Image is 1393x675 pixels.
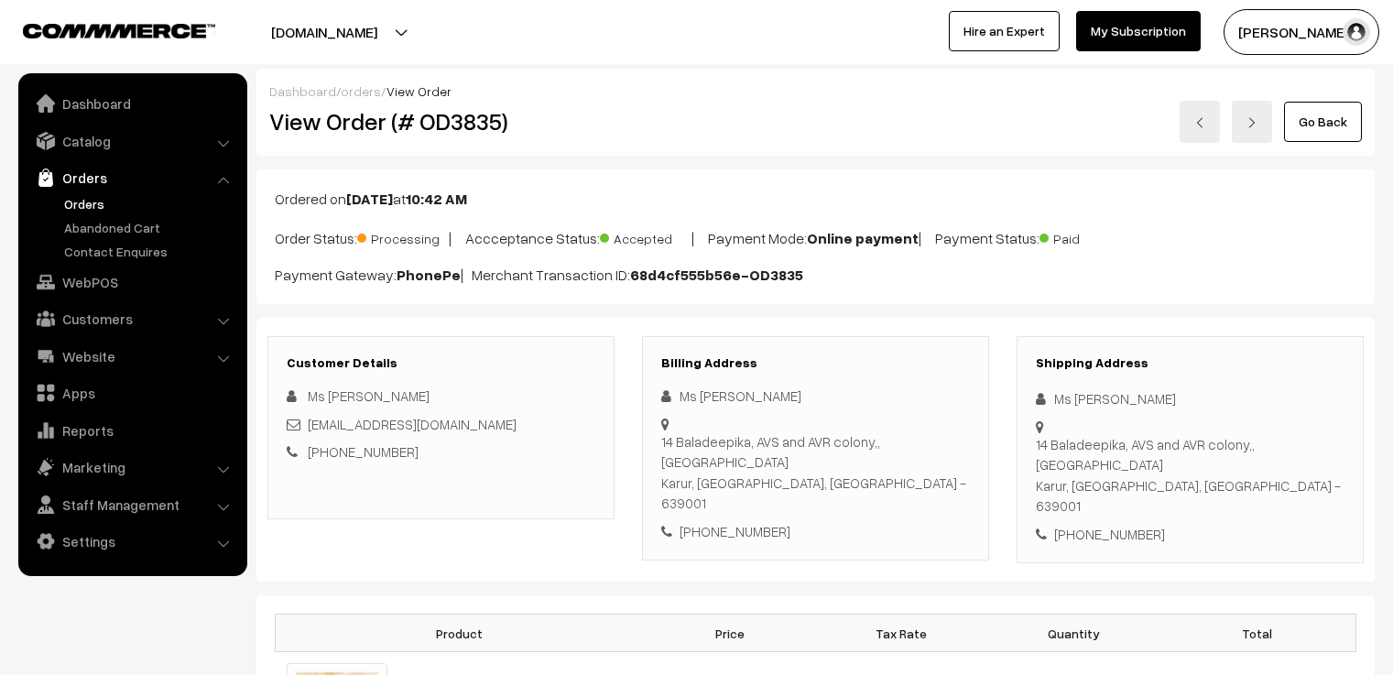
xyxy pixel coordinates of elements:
img: COMMMERCE [23,24,215,38]
b: 10:42 AM [406,190,467,208]
b: [DATE] [346,190,393,208]
b: 68d4cf555b56e-OD3835 [630,266,803,284]
b: Online payment [807,229,919,247]
a: [EMAIL_ADDRESS][DOMAIN_NAME] [308,416,517,432]
img: user [1343,18,1370,46]
a: WebPOS [23,266,241,299]
th: Product [276,615,644,652]
a: Dashboard [269,83,336,99]
p: Order Status: | Accceptance Status: | Payment Mode: | Payment Status: [275,224,1356,249]
a: Go Back [1284,102,1362,142]
th: Tax Rate [815,615,987,652]
a: Reports [23,414,241,447]
a: Website [23,340,241,373]
p: Ordered on at [275,188,1356,210]
a: Staff Management [23,488,241,521]
a: Marketing [23,451,241,484]
a: Customers [23,302,241,335]
img: left-arrow.png [1194,117,1205,128]
a: Catalog [23,125,241,158]
span: View Order [386,83,452,99]
span: Processing [357,224,449,248]
p: Payment Gateway: | Merchant Transaction ID: [275,264,1356,286]
b: PhonePe [397,266,461,284]
a: Settings [23,525,241,558]
div: [PHONE_NUMBER] [1036,524,1344,545]
a: Apps [23,376,241,409]
button: [PERSON_NAME] C [1224,9,1379,55]
span: Ms [PERSON_NAME] [308,387,430,404]
th: Price [644,615,816,652]
div: 14 Baladeepika, AVS and AVR colony,, [GEOGRAPHIC_DATA] Karur, [GEOGRAPHIC_DATA], [GEOGRAPHIC_DATA... [661,431,970,514]
a: Contact Enquires [60,242,241,261]
button: [DOMAIN_NAME] [207,9,441,55]
img: right-arrow.png [1246,117,1257,128]
h2: View Order (# OD3835) [269,107,615,136]
th: Quantity [987,615,1159,652]
a: My Subscription [1076,11,1201,51]
a: COMMMERCE [23,18,183,40]
a: Orders [60,194,241,213]
a: Hire an Expert [949,11,1060,51]
a: Orders [23,161,241,194]
div: Ms [PERSON_NAME] [1036,388,1344,409]
h3: Shipping Address [1036,355,1344,371]
span: Accepted [600,224,691,248]
div: Ms [PERSON_NAME] [661,386,970,407]
span: Paid [1039,224,1131,248]
div: / / [269,82,1362,101]
a: Dashboard [23,87,241,120]
div: 14 Baladeepika, AVS and AVR colony,, [GEOGRAPHIC_DATA] Karur, [GEOGRAPHIC_DATA], [GEOGRAPHIC_DATA... [1036,434,1344,517]
th: Total [1159,615,1356,652]
h3: Billing Address [661,355,970,371]
a: [PHONE_NUMBER] [308,443,419,460]
a: orders [341,83,381,99]
h3: Customer Details [287,355,595,371]
div: [PHONE_NUMBER] [661,521,970,542]
a: Abandoned Cart [60,218,241,237]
